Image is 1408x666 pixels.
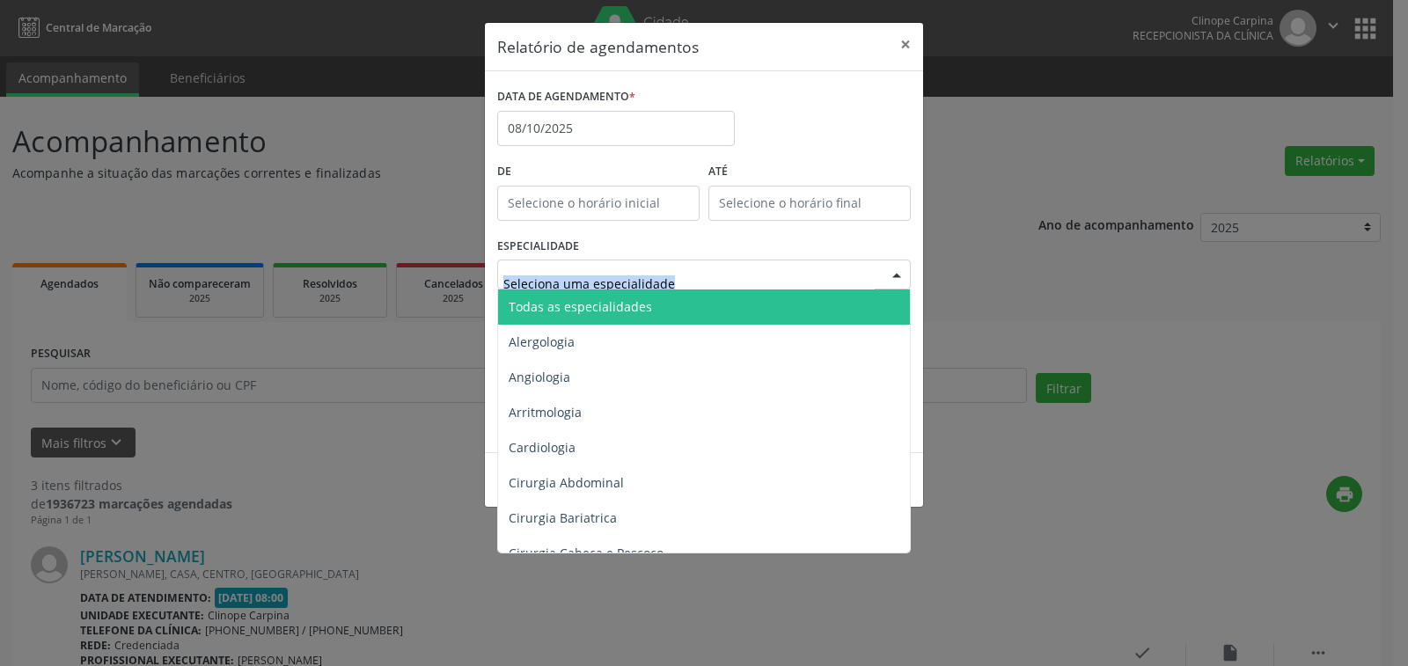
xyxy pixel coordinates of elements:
[509,439,576,456] span: Cardiologia
[497,186,700,221] input: Selecione o horário inicial
[497,111,735,146] input: Selecione uma data ou intervalo
[509,333,575,350] span: Alergologia
[509,474,624,491] span: Cirurgia Abdominal
[509,404,582,421] span: Arritmologia
[497,35,699,58] h5: Relatório de agendamentos
[509,509,617,526] span: Cirurgia Bariatrica
[708,186,911,221] input: Selecione o horário final
[509,369,570,385] span: Angiologia
[503,266,875,301] input: Seleciona uma especialidade
[708,158,911,186] label: ATÉ
[497,233,579,260] label: ESPECIALIDADE
[497,84,635,111] label: DATA DE AGENDAMENTO
[888,23,923,66] button: Close
[497,158,700,186] label: De
[509,298,652,315] span: Todas as especialidades
[509,545,664,561] span: Cirurgia Cabeça e Pescoço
